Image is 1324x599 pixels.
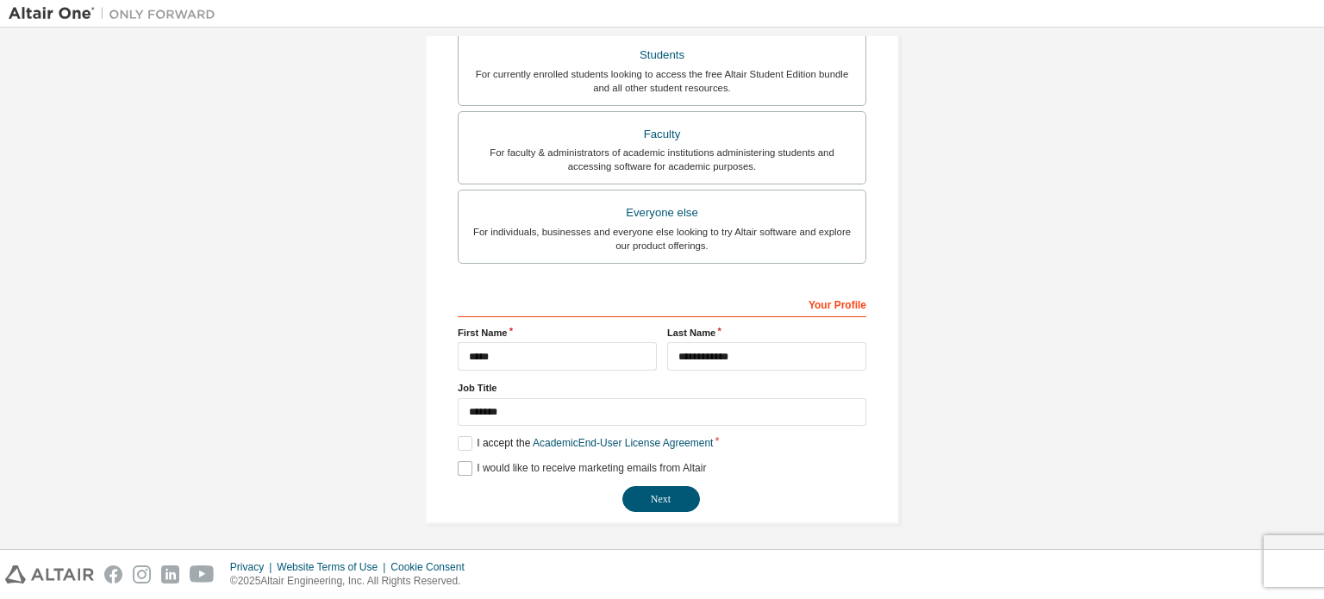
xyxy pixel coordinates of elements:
[9,5,224,22] img: Altair One
[161,565,179,583] img: linkedin.svg
[390,560,474,574] div: Cookie Consent
[458,461,706,476] label: I would like to receive marketing emails from Altair
[469,146,855,173] div: For faculty & administrators of academic institutions administering students and accessing softwa...
[469,67,855,95] div: For currently enrolled students looking to access the free Altair Student Edition bundle and all ...
[230,560,277,574] div: Privacy
[190,565,215,583] img: youtube.svg
[458,436,713,451] label: I accept the
[469,201,855,225] div: Everyone else
[458,326,657,340] label: First Name
[469,43,855,67] div: Students
[230,574,475,589] p: © 2025 Altair Engineering, Inc. All Rights Reserved.
[533,437,713,449] a: Academic End-User License Agreement
[277,560,390,574] div: Website Terms of Use
[5,565,94,583] img: altair_logo.svg
[622,486,700,512] button: Next
[104,565,122,583] img: facebook.svg
[469,225,855,253] div: For individuals, businesses and everyone else looking to try Altair software and explore our prod...
[667,326,866,340] label: Last Name
[458,381,866,395] label: Job Title
[458,290,866,317] div: Your Profile
[469,122,855,147] div: Faculty
[133,565,151,583] img: instagram.svg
